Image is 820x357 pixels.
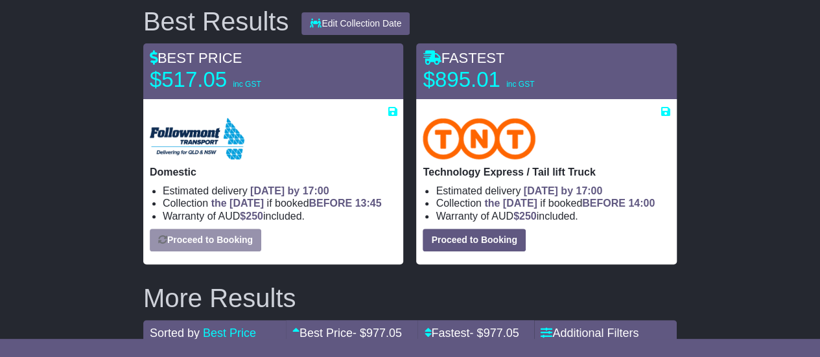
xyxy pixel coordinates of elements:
[366,327,402,340] span: 977.05
[150,50,242,66] span: BEST PRICE
[423,67,585,93] p: $895.01
[436,185,670,197] li: Estimated delivery
[355,198,382,209] span: 13:45
[506,80,534,89] span: inc GST
[240,211,263,222] span: $
[436,210,670,222] li: Warranty of AUD included.
[163,210,397,222] li: Warranty of AUD included.
[436,197,670,209] li: Collection
[484,198,655,209] span: if booked
[250,185,329,196] span: [DATE] by 17:00
[150,166,397,178] p: Domestic
[423,118,535,159] img: TNT Domestic: Technology Express / Tail lift Truck
[582,198,626,209] span: BEFORE
[423,166,670,178] p: Technology Express / Tail lift Truck
[233,80,261,89] span: inc GST
[423,50,504,66] span: FASTEST
[150,118,244,159] img: Followmont Transport: Domestic
[150,229,261,251] button: Proceed to Booking
[519,211,537,222] span: 250
[513,211,537,222] span: $
[163,197,397,209] li: Collection
[628,198,655,209] span: 14:00
[483,327,519,340] span: 977.05
[524,185,603,196] span: [DATE] by 17:00
[292,327,402,340] a: Best Price- $977.05
[203,327,256,340] a: Best Price
[353,327,402,340] span: - $
[150,67,312,93] p: $517.05
[246,211,263,222] span: 250
[309,198,352,209] span: BEFORE
[469,327,519,340] span: - $
[211,198,264,209] span: the [DATE]
[137,7,296,36] div: Best Results
[150,327,200,340] span: Sorted by
[211,198,382,209] span: if booked
[541,327,638,340] a: Additional Filters
[301,12,410,35] button: Edit Collection Date
[163,185,397,197] li: Estimated delivery
[423,229,525,251] button: Proceed to Booking
[484,198,537,209] span: the [DATE]
[143,284,677,312] h2: More Results
[424,327,519,340] a: Fastest- $977.05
